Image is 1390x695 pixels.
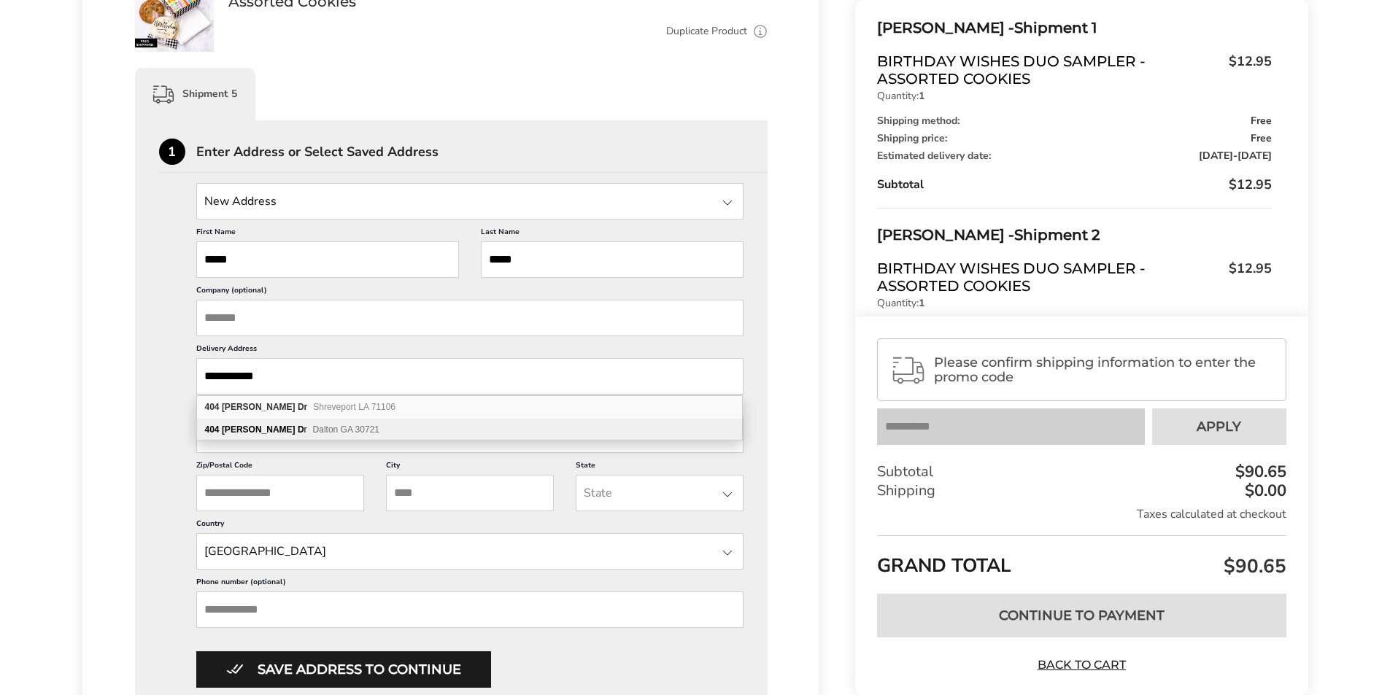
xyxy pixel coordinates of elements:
div: $0.00 [1241,483,1286,499]
a: Duplicate Product [666,23,747,39]
div: GRAND TOTAL [877,535,1286,583]
span: Dalton GA 30721 [313,424,379,435]
span: Please confirm shipping information to enter the promo code [934,355,1273,384]
span: [PERSON_NAME] - [877,19,1014,36]
span: [PERSON_NAME] - [877,226,1014,244]
label: Company (optional) [196,285,744,300]
b: Dr [298,402,307,412]
span: Shreveport LA 71106 [313,402,395,412]
strong: 1 [919,89,924,103]
label: Country [196,519,744,533]
input: State [196,533,744,570]
input: State [196,183,744,220]
label: State [576,460,744,475]
a: Birthday Wishes Duo Sampler - Assorted Cookies$12.95 [877,260,1271,295]
div: Subtotal [877,176,1271,193]
div: 404 Ricky Dr [197,419,742,440]
button: Continue to Payment [877,594,1286,637]
div: Shipping method: [877,116,1271,126]
div: 1 [159,139,185,165]
span: Birthday Wishes Duo Sampler - Assorted Cookies [877,53,1221,88]
div: Enter Address or Select Saved Address [196,145,768,158]
div: 404 Rickey Dr [197,396,742,419]
span: [DATE] [1238,149,1272,163]
span: - [1199,151,1272,161]
b: [PERSON_NAME] [222,424,296,435]
input: Delivery Address [196,358,744,395]
input: First Name [196,241,459,278]
div: Shipping [877,481,1286,500]
span: $90.65 [1220,554,1286,579]
div: Estimated delivery date: [877,151,1271,161]
div: Shipment 5 [135,68,255,120]
span: Free [1251,116,1272,126]
span: [DATE] [1199,149,1233,163]
div: Shipping price: [877,133,1271,144]
div: Subtotal [877,462,1286,481]
span: $12.95 [1221,53,1272,84]
label: Zip/Postal Code [196,460,364,475]
b: [PERSON_NAME] [222,402,296,412]
label: Phone number (optional) [196,577,744,591]
input: State [576,475,744,511]
div: $90.65 [1232,464,1286,480]
input: ZIP [196,475,364,511]
label: Delivery Address [196,343,744,358]
a: Back to Cart [1030,657,1132,673]
b: 404 [205,424,220,435]
button: Button save address [196,651,491,688]
span: Apply [1197,420,1241,433]
div: Shipment 1 [877,16,1271,40]
input: City [386,475,554,511]
label: City [386,460,554,475]
p: Quantity: [877,91,1271,101]
div: Shipment 2 [877,223,1271,247]
b: 404 [205,402,220,412]
p: Quantity: [877,298,1271,308]
b: D [298,424,304,435]
span: $12.95 [1221,260,1272,291]
label: First Name [196,227,459,241]
span: Free [1251,133,1272,144]
input: Last Name [481,241,744,278]
span: $12.95 [1229,176,1272,193]
button: Apply [1152,408,1286,445]
label: Last Name [481,227,744,241]
strong: 1 [919,296,924,310]
a: Birthday Wishes Duo Sampler - Assorted Cookies$12.95 [877,53,1271,88]
div: Taxes calculated at checkout [877,506,1286,522]
span: Birthday Wishes Duo Sampler - Assorted Cookies [877,260,1221,295]
input: Company [196,300,744,336]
